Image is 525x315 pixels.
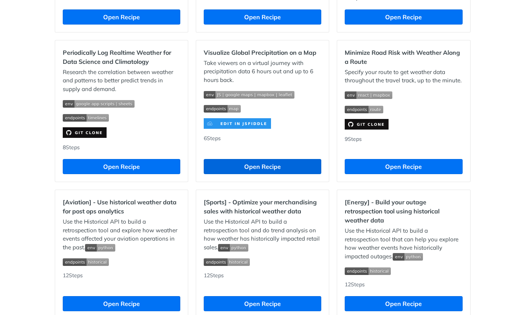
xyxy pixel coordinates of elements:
[345,135,462,152] div: 9 Steps
[204,59,321,85] p: Take viewers on a virtual journey with precipitation data 6 hours out and up to 6 hours back.
[63,144,180,151] div: 8 Steps
[63,48,180,66] h2: Periodically Log Realtime Weather for Data Science and Climatology
[63,128,107,136] a: Expand image
[345,267,391,275] img: endpoint
[218,244,248,252] img: env
[204,119,271,127] a: Expand image
[204,258,250,266] img: endpoint
[204,198,321,216] h2: [Sports] - Optimize your merchandising sales with historical weather data
[345,281,462,289] div: 12 Steps
[204,90,321,99] span: Expand image
[63,114,109,122] img: endpoint
[204,104,321,113] span: Expand image
[63,9,180,25] button: Open Recipe
[345,91,462,99] span: Expand image
[63,257,180,266] span: Expand image
[63,99,180,108] span: Expand image
[345,106,383,113] img: endpoint
[204,105,241,113] img: endpoint
[63,296,180,311] button: Open Recipe
[204,48,321,57] h2: Visualize Global Precipitation on a Map
[345,227,462,261] p: Use the Historical API to build a retrospection tool that can help you explore how weather events...
[63,272,180,289] div: 12 Steps
[345,159,462,174] button: Open Recipe
[345,119,389,130] img: clone
[63,127,107,138] img: clone
[63,100,135,108] img: env
[204,91,294,99] img: env
[393,253,423,261] img: env
[345,48,462,66] h2: Minimize Road Risk with Weather Along a Route
[204,134,321,151] div: 6 Steps
[63,258,109,266] img: endpoint
[204,9,321,25] button: Open Recipe
[204,218,321,252] p: Use the Historical API to build a retrospection tool and do trend analysis on how weather has his...
[345,266,462,275] span: Expand image
[218,244,248,251] span: Expand image
[204,272,321,289] div: 12 Steps
[345,296,462,311] button: Open Recipe
[345,105,462,113] span: Expand image
[204,296,321,311] button: Open Recipe
[204,118,271,129] img: clone
[63,198,180,216] h2: [Aviation] - Use historical weather data for post ops analytics
[63,68,180,94] p: Research the correlation between weather and patterns to better predict trends in supply and demand.
[85,244,115,251] span: Expand image
[393,253,423,260] span: Expand image
[345,91,392,99] img: env
[345,68,462,85] p: Specify your route to get weather data throughout the travel track, up to the minute.
[345,120,389,127] a: Expand image
[63,159,180,174] button: Open Recipe
[204,257,321,266] span: Expand image
[345,9,462,25] button: Open Recipe
[85,244,115,252] img: env
[345,198,462,225] h2: [Energy] - Build your outage retrospection tool using historical weather data
[204,159,321,174] button: Open Recipe
[63,218,180,252] p: Use the Historical API to build a retrospection tool and explore how weather events affected your...
[63,113,180,122] span: Expand image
